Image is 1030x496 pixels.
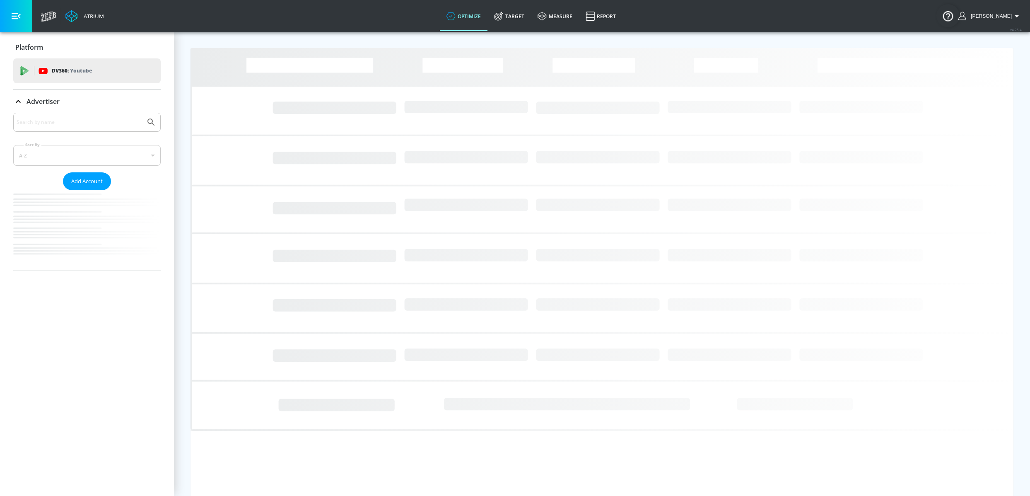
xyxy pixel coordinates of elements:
[13,190,161,271] nav: list of Advertiser
[531,1,579,31] a: measure
[65,10,104,22] a: Atrium
[936,4,960,27] button: Open Resource Center
[13,113,161,271] div: Advertiser
[70,66,92,75] p: Youtube
[13,145,161,166] div: A-Z
[579,1,622,31] a: Report
[27,97,60,106] p: Advertiser
[15,43,43,52] p: Platform
[13,58,161,83] div: DV360: Youtube
[967,13,1012,19] span: login as: andersson.ceron@zefr.com
[71,177,103,186] span: Add Account
[440,1,487,31] a: optimize
[1010,27,1022,32] span: v 4.25.4
[63,172,111,190] button: Add Account
[13,36,161,59] div: Platform
[80,12,104,20] div: Atrium
[13,90,161,113] div: Advertiser
[487,1,531,31] a: Target
[17,117,142,128] input: Search by name
[24,142,41,148] label: Sort By
[958,11,1022,21] button: [PERSON_NAME]
[52,66,92,75] p: DV360:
